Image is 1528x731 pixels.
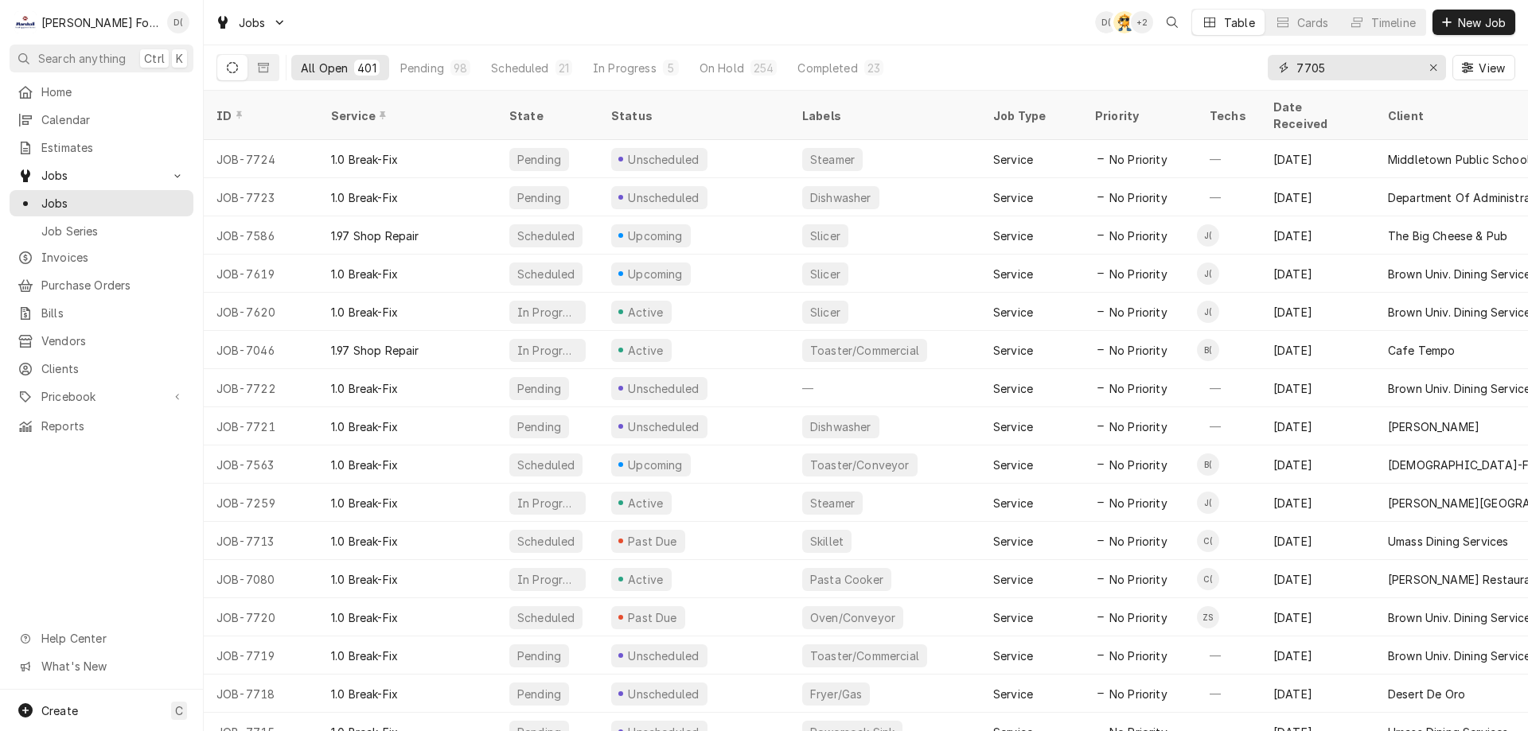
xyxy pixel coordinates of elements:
div: Scheduled [491,60,548,76]
div: All Open [301,60,348,76]
div: JOB-7080 [204,560,318,598]
span: No Priority [1109,266,1167,282]
a: Vendors [10,328,193,354]
div: 1.0 Break-Fix [331,418,398,435]
div: Dishwasher [809,189,873,206]
div: JOB-7620 [204,293,318,331]
div: 1.0 Break-Fix [331,571,398,588]
div: Unscheduled [626,151,701,168]
span: No Priority [1109,457,1167,473]
div: Brett Haworth (129)'s Avatar [1197,453,1219,476]
div: Oven/Conveyor [809,609,897,626]
div: In Progress [516,342,579,359]
div: 401 [357,60,376,76]
div: Slicer [809,266,842,282]
div: Unscheduled [626,418,701,435]
a: Estimates [10,134,193,161]
span: Home [41,84,185,100]
div: 254 [754,60,774,76]
a: Go to Jobs [10,162,193,189]
div: 1.0 Break-Fix [331,151,398,168]
div: Cards [1297,14,1329,31]
span: Pricebook [41,388,162,405]
div: Unscheduled [626,189,701,206]
div: JOB-7259 [204,484,318,522]
div: Pending [516,686,563,702]
span: C [175,702,183,719]
div: Active [626,495,665,511]
div: — [1197,675,1261,713]
div: Table [1224,14,1255,31]
div: JOB-7722 [204,369,318,407]
div: Unscheduled [626,380,701,397]
span: No Priority [1109,571,1167,588]
span: Search anything [38,50,126,67]
span: Vendors [41,332,185,349]
div: Job Type [993,107,1070,124]
div: [DATE] [1261,140,1375,178]
div: Zz Pending No Schedule's Avatar [1197,606,1219,628]
div: C( [1197,530,1219,552]
span: Estimates [41,139,185,156]
div: Service [993,342,1033,359]
span: Ctrl [144,50,165,67]
div: [DATE] [1261,522,1375,560]
div: Marshall Food Equipment Service's Avatar [14,11,37,33]
div: J( [1197,301,1219,323]
div: Date Received [1273,99,1359,132]
a: Jobs [10,190,193,216]
div: Umass Dining Services [1388,533,1508,550]
div: In Progress [516,571,579,588]
div: Toaster/Conveyor [809,457,911,473]
div: Pending [516,647,563,664]
div: [PERSON_NAME] Food Equipment Service [41,14,158,31]
a: Go to Jobs [209,10,293,36]
div: 98 [454,60,467,76]
button: View [1452,55,1515,80]
div: Unscheduled [626,686,701,702]
div: B( [1197,339,1219,361]
span: Create [41,704,78,717]
div: Service [993,533,1033,550]
div: 23 [867,60,880,76]
div: Upcoming [626,227,685,244]
div: 1.0 Break-Fix [331,457,398,473]
button: Open search [1160,10,1185,35]
div: JOB-7586 [204,216,318,255]
div: James Lunney (128)'s Avatar [1197,492,1219,514]
span: No Priority [1109,304,1167,321]
div: JOB-7719 [204,636,318,675]
div: JOB-7713 [204,522,318,560]
div: ZS [1197,606,1219,628]
a: Home [10,79,193,105]
div: — [1197,178,1261,216]
div: JOB-7724 [204,140,318,178]
div: [DATE] [1261,445,1375,484]
div: Upcoming [626,266,685,282]
span: Jobs [41,167,162,184]
button: Search anythingCtrlK [10,45,193,72]
div: 1.0 Break-Fix [331,495,398,511]
div: Service [993,686,1033,702]
div: Service [993,609,1033,626]
a: Go to Pricebook [10,383,193,410]
div: Cafe Tempo [1388,342,1456,359]
div: + 2 [1131,11,1153,33]
div: 1.97 Shop Repair [331,227,419,244]
div: Completed [797,60,857,76]
div: [DATE] [1261,636,1375,675]
span: No Priority [1109,151,1167,168]
span: No Priority [1109,609,1167,626]
div: 1.0 Break-Fix [331,266,398,282]
div: J( [1197,492,1219,514]
div: D( [167,11,189,33]
span: No Priority [1109,686,1167,702]
a: Job Series [10,218,193,244]
span: Invoices [41,249,185,266]
div: State [509,107,586,124]
div: Pasta Cooker [809,571,885,588]
a: Purchase Orders [10,272,193,298]
a: Go to Help Center [10,625,193,651]
a: Bills [10,300,193,326]
div: [DATE] [1261,484,1375,522]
